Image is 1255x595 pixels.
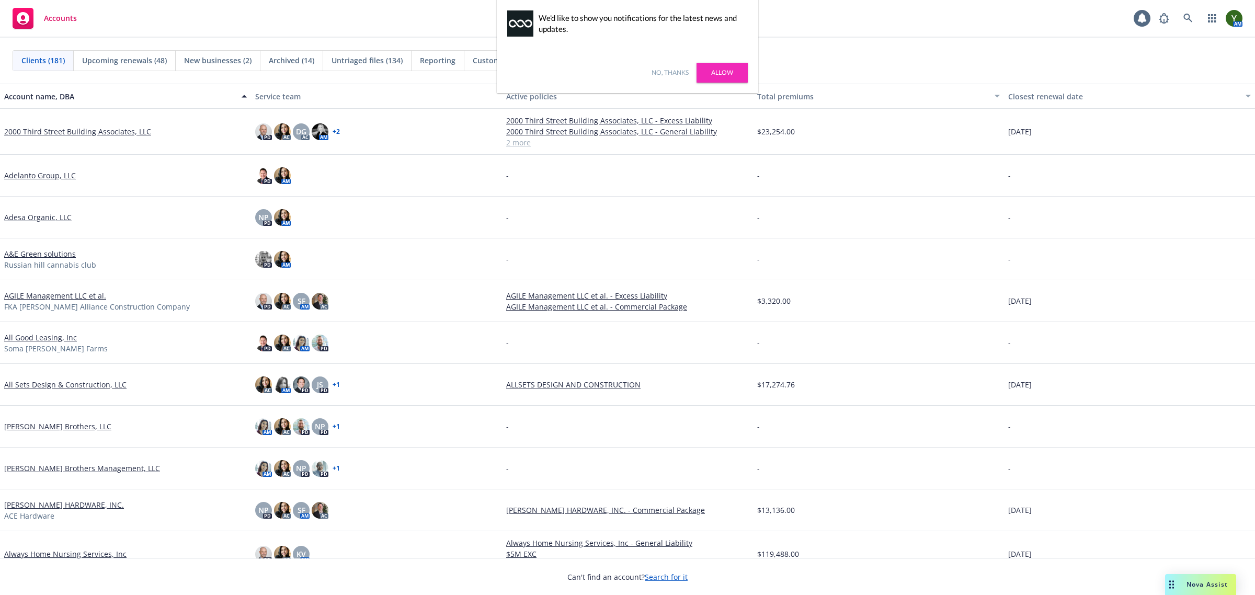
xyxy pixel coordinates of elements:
span: - [757,337,760,348]
img: photo [274,335,291,351]
a: 2000 Third Street Building Associates, LLC - General Liability [506,126,749,137]
img: photo [274,293,291,310]
a: ALLSETS DESIGN AND CONSTRUCTION [506,379,749,390]
img: photo [255,376,272,393]
img: photo [255,167,272,184]
span: - [506,254,509,265]
span: Clients (181) [21,55,65,66]
img: photo [312,502,328,519]
a: Report a Bug [1154,8,1174,29]
img: photo [255,460,272,477]
span: - [506,337,509,348]
span: Accounts [44,14,77,22]
span: NP [258,505,269,516]
span: - [757,254,760,265]
a: + 2 [333,129,340,135]
div: Active policies [506,91,749,102]
a: All Good Leasing, Inc [4,332,77,343]
span: - [1008,337,1011,348]
a: Accounts [8,4,81,33]
img: photo [274,123,291,140]
img: photo [255,335,272,351]
img: photo [293,418,310,435]
a: A&E Green solutions [4,248,76,259]
span: Untriaged files (134) [332,55,403,66]
span: [DATE] [1008,295,1032,306]
a: 2000 Third Street Building Associates, LLC - Excess Liability [506,115,749,126]
img: photo [312,335,328,351]
span: - [757,170,760,181]
span: - [757,463,760,474]
a: + 1 [333,382,340,388]
span: Reporting [420,55,455,66]
img: photo [274,209,291,226]
img: photo [274,167,291,184]
div: Total premiums [757,91,988,102]
div: Closest renewal date [1008,91,1239,102]
span: - [1008,212,1011,223]
span: - [757,212,760,223]
span: - [506,212,509,223]
span: NP [296,463,306,474]
div: Drag to move [1165,574,1178,595]
span: - [1008,421,1011,432]
img: photo [274,460,291,477]
img: photo [255,546,272,563]
span: $17,274.76 [757,379,795,390]
span: - [506,170,509,181]
span: Archived (14) [269,55,314,66]
span: New businesses (2) [184,55,252,66]
a: AGILE Management LLC et al. - Excess Liability [506,290,749,301]
div: Service team [255,91,498,102]
button: Service team [251,84,502,109]
a: Switch app [1202,8,1223,29]
span: [DATE] [1008,548,1032,559]
span: - [1008,170,1011,181]
a: Adelanto Group, LLC [4,170,76,181]
span: Nova Assist [1186,580,1228,589]
div: Account name, DBA [4,91,235,102]
span: $23,254.00 [757,126,795,137]
span: - [506,463,509,474]
a: 2000 Third Street Building Associates, LLC [4,126,151,137]
span: - [1008,254,1011,265]
a: Adesa Organic, LLC [4,212,72,223]
a: [PERSON_NAME] Brothers, LLC [4,421,111,432]
span: ACE Hardware [4,510,54,521]
a: Search for it [645,572,688,582]
img: photo [293,335,310,351]
img: photo [274,418,291,435]
span: [DATE] [1008,126,1032,137]
img: photo [293,376,310,393]
span: Can't find an account? [567,571,688,582]
img: photo [274,376,291,393]
span: $3,320.00 [757,295,791,306]
a: No, thanks [652,68,689,77]
span: SF [298,505,305,516]
button: Total premiums [753,84,1004,109]
img: photo [312,293,328,310]
span: - [506,421,509,432]
span: - [1008,463,1011,474]
span: FKA [PERSON_NAME] Alliance Construction Company [4,301,190,312]
a: AGILE Management LLC et al. [4,290,106,301]
a: Allow [697,63,748,83]
a: Search [1178,8,1199,29]
a: + 1 [333,424,340,430]
a: AGILE Management LLC et al. - Commercial Package [506,301,749,312]
span: [DATE] [1008,505,1032,516]
span: NP [258,212,269,223]
a: 2 more [506,137,749,148]
span: SF [298,295,305,306]
span: NP [315,421,325,432]
img: photo [1226,10,1242,27]
a: Always Home Nursing Services, Inc [4,548,127,559]
span: Upcoming renewals (48) [82,55,167,66]
span: - [757,421,760,432]
span: JS [317,379,323,390]
img: photo [274,502,291,519]
button: Active policies [502,84,753,109]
